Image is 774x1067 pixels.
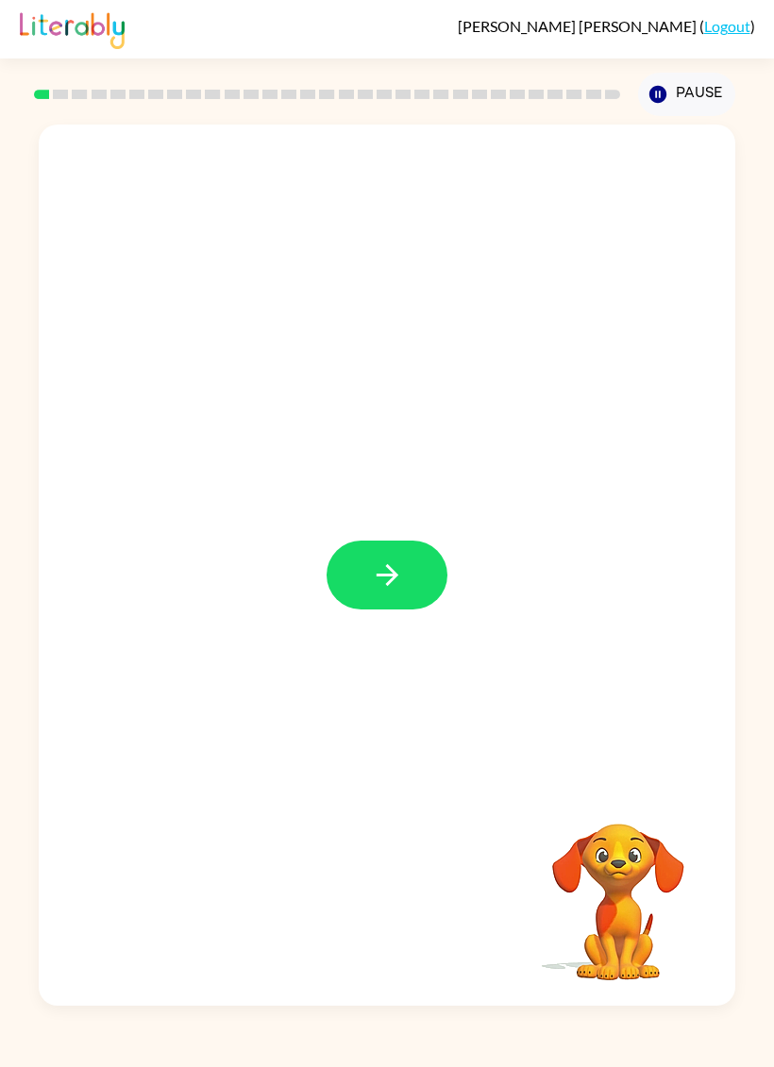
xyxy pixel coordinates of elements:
[458,17,755,35] div: ( )
[524,794,713,983] video: Your browser must support playing .mp4 files to use Literably. Please try using another browser.
[20,8,125,49] img: Literably
[638,73,735,116] button: Pause
[704,17,750,35] a: Logout
[458,17,699,35] span: [PERSON_NAME] [PERSON_NAME]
